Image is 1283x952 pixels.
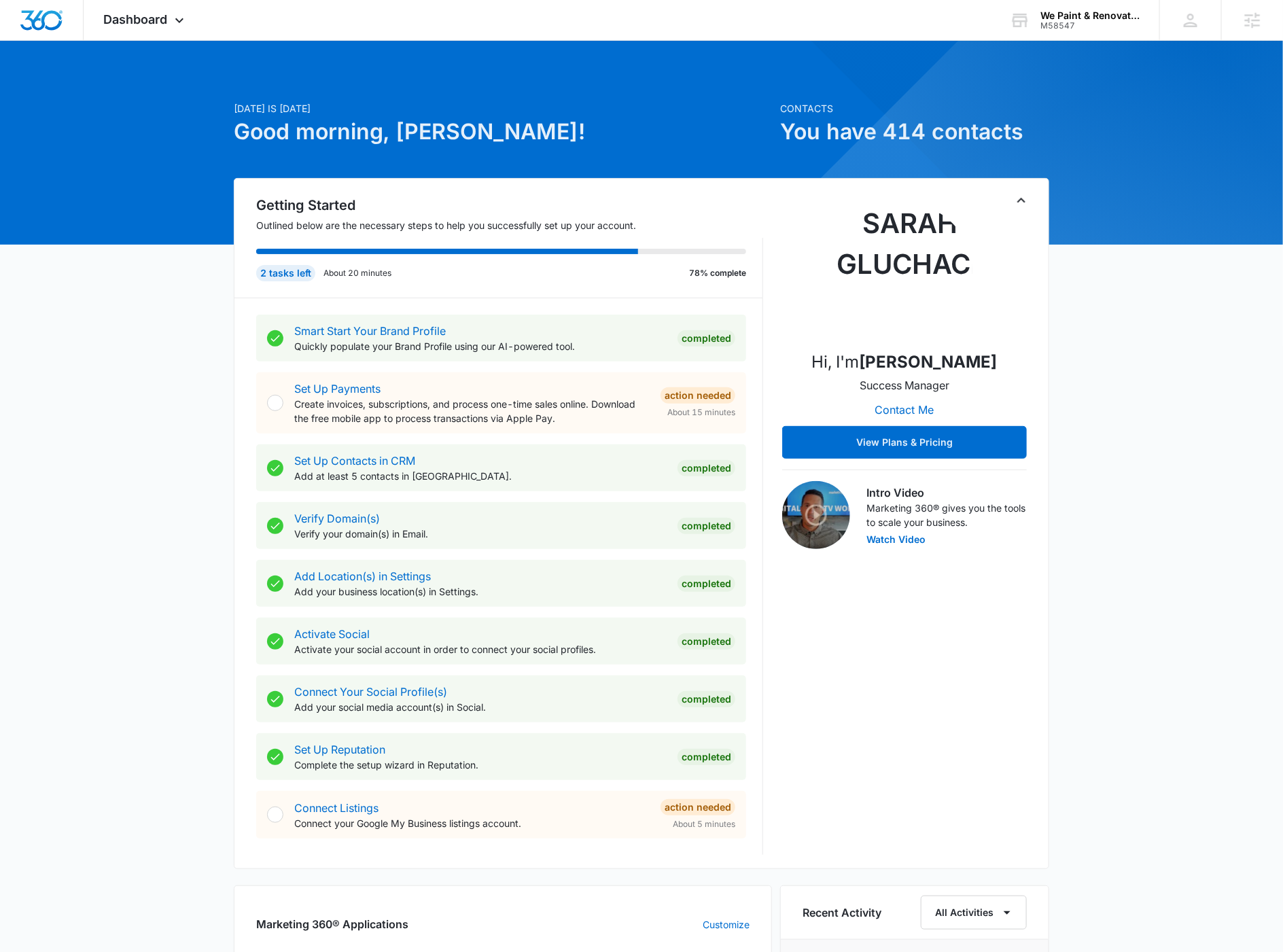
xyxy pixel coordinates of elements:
[294,816,650,830] p: Connect your Google My Business listings account.
[862,393,948,426] button: Contact Me
[860,352,998,372] strong: [PERSON_NAME]
[678,518,735,534] div: Completed
[678,576,735,592] div: Completed
[689,267,746,279] p: 78% complete
[104,12,168,27] span: Dashboard
[1013,192,1030,209] button: Toggle Collapse
[803,904,881,921] h6: Recent Activity
[294,569,431,583] a: Add Location(s) in Settings
[782,426,1027,459] button: View Plans & Pricing
[294,527,667,541] p: Verify your domain(s) in Email.
[921,896,1027,930] button: All Activities
[673,818,735,830] span: About 5 minutes
[678,749,735,765] div: Completed
[678,460,735,476] div: Completed
[678,691,735,707] div: Completed
[294,700,667,714] p: Add your social media account(s) in Social.
[866,501,1027,529] p: Marketing 360® gives you the tools to scale your business.
[1040,21,1140,31] div: account id
[294,584,667,599] p: Add your business location(s) in Settings.
[703,917,750,932] a: Customize
[294,758,667,772] p: Complete the setup wizard in Reputation.
[294,642,667,656] p: Activate your social account in order to connect your social profiles.
[866,484,1027,501] h3: Intro Video
[294,627,370,641] a: Activate Social
[323,267,391,279] p: About 20 minutes
[256,195,763,215] h2: Getting Started
[837,203,972,339] img: Sarah Gluchacki
[294,743,385,756] a: Set Up Reputation
[782,481,850,549] img: Intro Video
[780,116,1049,148] h1: You have 414 contacts
[661,799,735,815] div: Action Needed
[294,512,380,525] a: Verify Domain(s)
[661,387,735,404] div: Action Needed
[256,218,763,232] p: Outlined below are the necessary steps to help you successfully set up your account.
[866,535,926,544] button: Watch Video
[294,685,447,699] a: Connect Your Social Profile(s)
[1040,10,1140,21] div: account name
[780,101,1049,116] p: Contacts
[294,469,667,483] p: Add at least 5 contacts in [GEOGRAPHIC_DATA].
[667,406,735,419] span: About 15 minutes
[294,382,381,395] a: Set Up Payments
[256,916,408,932] h2: Marketing 360® Applications
[294,454,415,468] a: Set Up Contacts in CRM
[234,101,772,116] p: [DATE] is [DATE]
[860,377,949,393] p: Success Manager
[256,265,315,281] div: 2 tasks left
[678,633,735,650] div: Completed
[294,339,667,353] p: Quickly populate your Brand Profile using our AI-powered tool.
[812,350,998,374] p: Hi, I'm
[678,330,735,347] div: Completed
[294,324,446,338] a: Smart Start Your Brand Profile
[294,397,650,425] p: Create invoices, subscriptions, and process one-time sales online. Download the free mobile app t...
[294,801,379,815] a: Connect Listings
[234,116,772,148] h1: Good morning, [PERSON_NAME]!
